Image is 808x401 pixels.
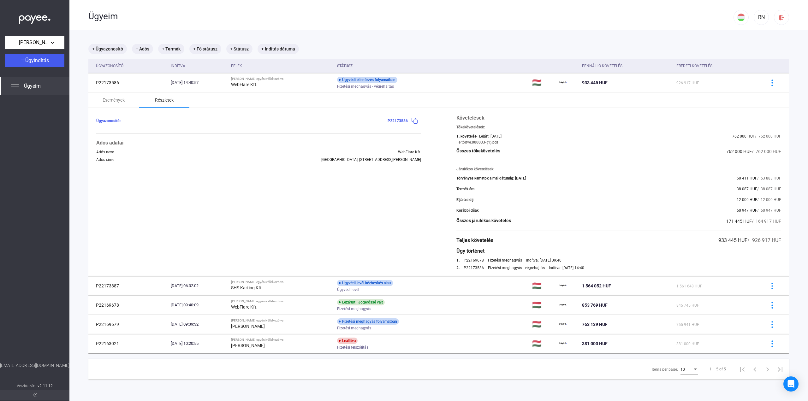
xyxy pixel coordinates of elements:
[530,315,556,334] td: 🇭🇺
[737,14,745,21] img: HU
[231,343,265,348] strong: [PERSON_NAME]
[676,62,712,70] div: Eredeti követelés
[456,167,781,171] div: Járulékos követelések:
[710,365,726,373] div: 1 – 5 of 5
[530,276,556,295] td: 🇭🇺
[19,12,50,25] img: white-payee-white-dot.svg
[769,283,775,289] img: more-blue
[96,62,123,70] div: Ügyazonosító
[765,318,779,331] button: more-blue
[559,282,567,290] img: payee-logo
[321,157,421,162] div: [GEOGRAPHIC_DATA], [STREET_ADDRESS][PERSON_NAME]
[530,334,556,353] td: 🇭🇺
[676,284,702,288] span: 1 561 648 HUF
[226,44,252,54] mat-chip: + Státusz
[231,338,332,342] div: [PERSON_NAME] egyéni vállalkozó vs
[749,363,761,375] button: Previous page
[488,266,545,270] div: Fizetési meghagyás - végrehajtás
[231,62,332,70] div: Felek
[337,77,397,83] div: Ügyvédi ellenőrzés folyamatban
[88,11,734,22] div: Ügyeim
[582,303,608,308] span: 853 769 HUF
[582,322,608,327] span: 763 139 HUF
[559,321,567,328] img: payee-logo
[769,321,775,328] img: more-blue
[769,340,775,347] img: more-blue
[456,258,460,262] div: 1.
[88,296,168,315] td: P22169678
[24,82,41,90] span: Ügyeim
[676,342,699,346] span: 381 000 HUF
[155,96,174,104] div: Részletek
[189,44,221,54] mat-chip: + Fő státusz
[737,176,757,180] span: 60 411 HUF
[726,219,752,224] span: 171 445 HUF
[88,73,168,92] td: P22173586
[530,296,556,315] td: 🇭🇺
[456,266,460,270] div: 2.
[472,140,498,144] a: 000033-(1).pdf
[774,363,787,375] button: Last page
[258,44,299,54] mat-chip: + Indítás dátuma
[337,286,359,293] span: Ügyvédi levél
[778,14,785,21] img: logout-red
[676,62,757,70] div: Eredeti követelés
[757,176,781,180] span: / 53 883 HUF
[582,341,608,346] span: 381 000 HUF
[231,285,263,290] strong: SHS Karting Kft.
[752,149,781,154] span: / 762 000 HUF
[476,134,502,139] div: - Lejárt: [DATE]
[530,73,556,92] td: 🇭🇺
[761,363,774,375] button: Next page
[335,59,530,73] th: Státusz
[88,276,168,295] td: P22173887
[456,114,781,122] div: Követelések
[456,217,511,225] div: Összes járulékos követelés
[231,280,332,284] div: [PERSON_NAME] egyéni vállalkozó vs
[559,79,567,86] img: payee-logo
[408,114,421,127] button: copy-blue
[559,301,567,309] img: payee-logo
[456,134,476,139] div: 1. követelés
[752,219,781,224] span: / 164 917 HUF
[456,187,474,191] div: Termék ára
[337,280,393,286] div: Ügyvédi levél kézbesítés alatt
[726,149,752,154] span: 762 000 HUF
[676,81,699,85] span: 926 917 HUF
[774,10,789,25] button: logout-red
[526,258,561,262] div: Indítva: [DATE] 09:40
[158,44,184,54] mat-chip: + Termék
[337,305,371,313] span: Fizetési meghagyás
[337,344,368,351] span: Fizetési felszólítás
[464,266,484,270] a: P22173586
[231,324,265,329] strong: [PERSON_NAME]
[88,315,168,334] td: P22169679
[718,237,747,243] span: 933 445 HUF
[676,303,699,308] span: 845 745 HUF
[398,150,421,154] div: WebFlare Kft.
[680,365,698,373] mat-select: Items per page:
[171,321,226,327] div: [DATE] 09:39:32
[5,54,64,67] button: Ügyindítás
[559,340,567,347] img: payee-logo
[456,140,472,144] div: Feltöltve:
[96,150,114,154] div: Adós neve
[732,134,755,139] span: 762 000 HUF
[757,208,781,213] span: / 60 947 HUF
[737,198,757,202] span: 12 000 HUF
[456,247,781,255] div: Ügy történet
[734,10,749,25] button: HU
[388,119,408,123] span: P22173586
[582,80,608,85] span: 933 445 HUF
[757,198,781,202] span: / 12 000 HUF
[33,393,37,397] img: arrow-double-left-grey.svg
[171,80,226,86] div: [DATE] 14:40:57
[96,157,114,162] div: Adós címe
[582,283,611,288] span: 1 564 052 HUF
[88,44,127,54] mat-chip: + Ügyazonosító
[132,44,153,54] mat-chip: + Adós
[25,57,49,63] span: Ügyindítás
[456,237,493,244] div: Teljes követelés
[337,324,371,332] span: Fizetési meghagyás
[765,76,779,89] button: more-blue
